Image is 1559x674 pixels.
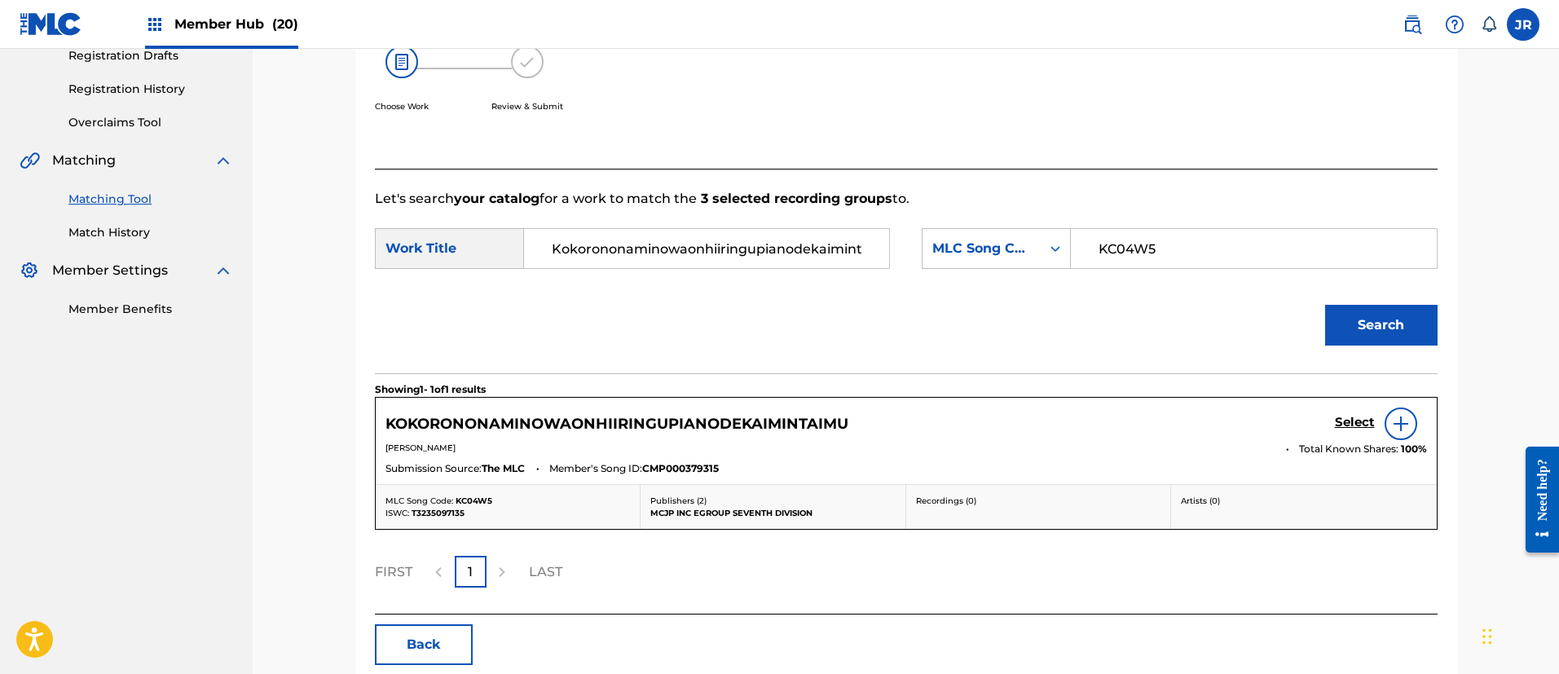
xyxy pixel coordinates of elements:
[1181,495,1427,507] p: Artists ( 0 )
[375,562,412,582] p: FIRST
[68,191,233,208] a: Matching Tool
[385,415,848,434] h5: KOKORONONAMINOWAONHIIRINGUPIANODEKAIMINTAIMU
[52,261,168,280] span: Member Settings
[932,239,1031,258] div: MLC Song Code
[642,461,719,476] span: CMP000379315
[68,47,233,64] a: Registration Drafts
[1478,596,1559,674] iframe: Chat Widget
[272,16,298,32] span: (20)
[214,261,233,280] img: expand
[697,191,892,206] strong: 3 selected recording groups
[529,562,562,582] p: LAST
[375,209,1438,373] form: Search Form
[1401,442,1427,456] span: 100 %
[412,508,465,518] span: T3235097135
[68,301,233,318] a: Member Benefits
[385,461,482,476] span: Submission Source:
[511,46,544,78] img: 173f8e8b57e69610e344.svg
[68,224,233,241] a: Match History
[375,189,1438,209] p: Let's search for a work to match the to.
[456,496,492,506] span: KC04W5
[468,562,473,582] p: 1
[385,443,456,453] span: [PERSON_NAME]
[385,496,453,506] span: MLC Song Code:
[1481,16,1497,33] div: Notifications
[454,191,539,206] strong: your catalog
[385,508,409,518] span: ISWC:
[650,495,896,507] p: Publishers ( 2 )
[68,114,233,131] a: Overclaims Tool
[214,151,233,170] img: expand
[375,382,486,397] p: Showing 1 - 1 of 1 results
[375,624,473,665] button: Back
[52,151,116,170] span: Matching
[1513,434,1559,565] iframe: Resource Center
[491,100,563,112] p: Review & Submit
[20,151,40,170] img: Matching
[1299,442,1401,456] span: Total Known Shares:
[916,495,1161,507] p: Recordings ( 0 )
[385,46,418,78] img: 26af456c4569493f7445.svg
[482,461,525,476] span: The MLC
[145,15,165,34] img: Top Rightsholders
[20,12,82,36] img: MLC Logo
[549,461,642,476] span: Member's Song ID:
[650,507,896,519] p: MCJP INC EGROUP SEVENTH DIVISION
[1335,415,1375,430] h5: Select
[1445,15,1464,34] img: help
[1507,8,1539,41] div: User Menu
[68,81,233,98] a: Registration History
[375,100,429,112] p: Choose Work
[1391,414,1411,434] img: info
[174,15,298,33] span: Member Hub
[20,261,39,280] img: Member Settings
[1396,8,1429,41] a: Public Search
[1403,15,1422,34] img: search
[1325,305,1438,346] button: Search
[1438,8,1471,41] div: Help
[1482,612,1492,661] div: Drag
